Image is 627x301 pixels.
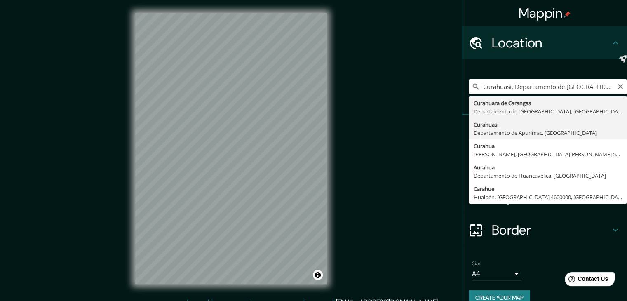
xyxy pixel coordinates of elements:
[462,214,627,247] div: Border
[474,129,622,137] div: Departamento de Apurímac, [GEOGRAPHIC_DATA]
[474,142,622,150] div: Curahua
[462,148,627,181] div: Style
[313,270,323,280] button: Toggle attribution
[492,35,611,51] h4: Location
[474,107,622,115] div: Departamento de [GEOGRAPHIC_DATA], [GEOGRAPHIC_DATA]
[474,120,622,129] div: Curahuasi
[474,185,622,193] div: Carahue
[474,99,622,107] div: Curahuara de Carangas
[617,82,624,90] button: Clear
[462,26,627,59] div: Location
[554,269,618,292] iframe: Help widget launcher
[472,260,481,267] label: Size
[492,222,611,238] h4: Border
[135,13,327,284] canvas: Map
[474,150,622,158] div: [PERSON_NAME], [GEOGRAPHIC_DATA][PERSON_NAME] 5090000, [GEOGRAPHIC_DATA]
[472,267,521,280] div: A4
[462,115,627,148] div: Pins
[492,189,611,205] h4: Layout
[462,181,627,214] div: Layout
[474,163,622,172] div: Aurahua
[564,11,571,18] img: pin-icon.png
[474,172,622,180] div: Departamento de Huancavelica, [GEOGRAPHIC_DATA]
[469,79,627,94] input: Pick your city or area
[474,193,622,201] div: Hualpén, [GEOGRAPHIC_DATA] 4600000, [GEOGRAPHIC_DATA]
[519,5,571,21] h4: Mappin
